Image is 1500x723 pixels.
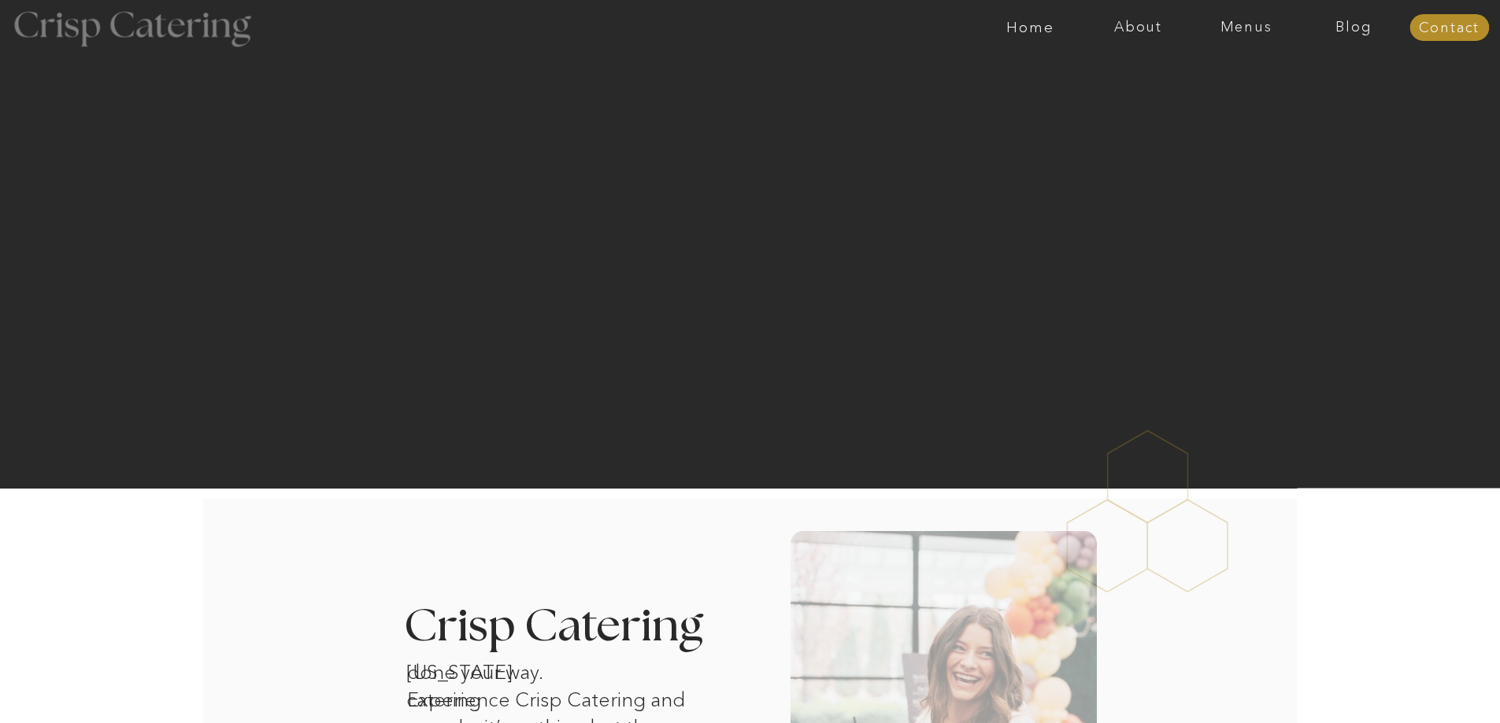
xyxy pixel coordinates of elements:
a: Blog [1300,20,1408,35]
a: About [1084,20,1192,35]
h3: Crisp Catering [404,604,743,651]
a: Home [976,20,1084,35]
h1: [US_STATE] catering [406,658,570,679]
a: Contact [1409,20,1489,36]
a: Menus [1192,20,1300,35]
